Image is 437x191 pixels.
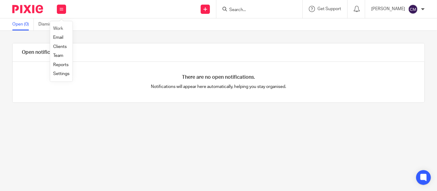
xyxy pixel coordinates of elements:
[371,6,405,12] p: [PERSON_NAME]
[317,7,341,11] span: Get Support
[229,7,284,13] input: Search
[22,49,64,56] h1: Open notifications
[12,5,43,13] img: Pixie
[12,18,34,30] a: Open (0)
[182,74,255,81] h4: There are no open notifications.
[53,35,63,40] a: Email
[38,18,63,30] a: Dismissed
[53,54,63,58] a: Team
[53,72,69,76] a: Settings
[408,4,418,14] img: svg%3E
[53,63,69,67] a: Reports
[116,84,321,90] p: Notifications will appear here automatically, helping you stay organised.
[53,45,67,49] a: Clients
[53,26,63,31] a: Work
